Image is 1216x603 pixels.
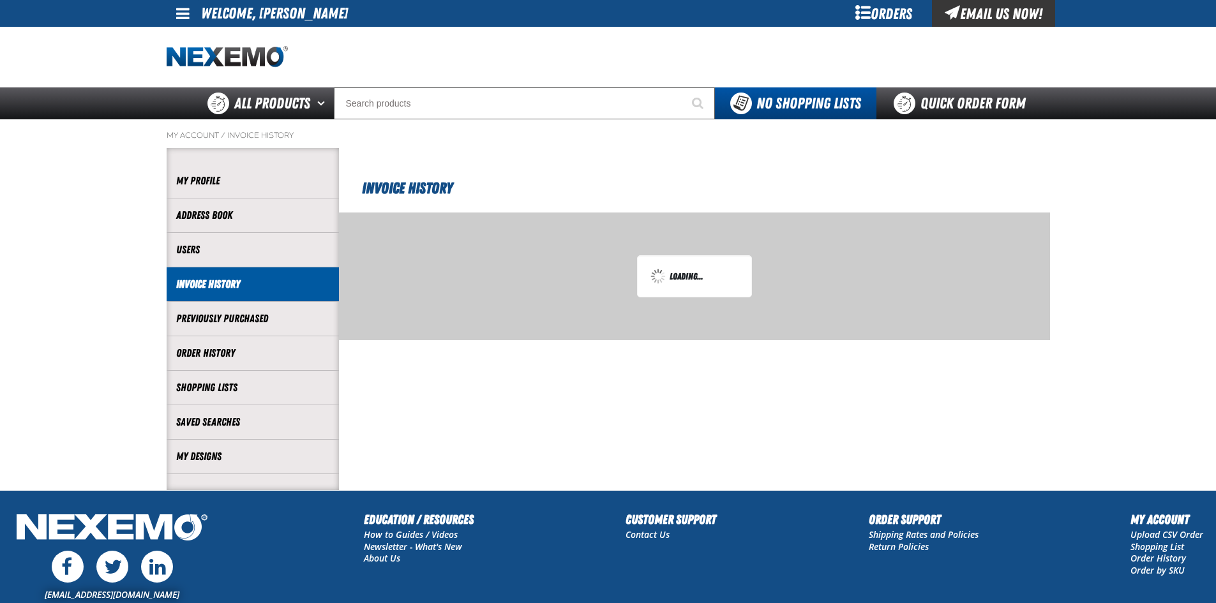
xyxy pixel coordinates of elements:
h2: Education / Resources [364,510,474,529]
span: Invoice History [362,179,453,197]
a: My Designs [176,449,329,464]
a: Newsletter - What's New [364,540,462,553]
img: Nexemo logo [167,46,288,68]
a: Shipping Rates and Policies [869,528,979,540]
button: Open All Products pages [313,87,334,119]
a: Saved Searches [176,415,329,429]
input: Search [334,87,715,119]
button: Start Searching [683,87,715,119]
div: Loading... [650,269,739,284]
a: Previously Purchased [176,311,329,326]
a: Return Policies [869,540,929,553]
span: / [221,130,225,140]
a: Order by SKU [1130,564,1185,576]
a: Invoice History [227,130,294,140]
a: My Account [167,130,219,140]
a: Order History [176,346,329,361]
a: How to Guides / Videos [364,528,458,540]
span: All Products [234,92,310,115]
a: My Profile [176,174,329,188]
img: Nexemo Logo [13,510,211,547]
a: Invoice History [176,277,329,292]
a: Upload CSV Order [1130,528,1203,540]
h2: Order Support [869,510,979,529]
nav: Breadcrumbs [167,130,1050,140]
a: Home [167,46,288,68]
a: Users [176,242,329,257]
a: Address Book [176,208,329,223]
a: Quick Order Form [876,87,1049,119]
a: About Us [364,552,400,564]
a: Contact Us [626,528,670,540]
a: [EMAIL_ADDRESS][DOMAIN_NAME] [45,588,179,600]
a: Order History [1130,552,1186,564]
a: Shopping List [1130,540,1184,553]
span: No Shopping Lists [756,94,861,112]
a: Shopping Lists [176,380,329,395]
h2: My Account [1130,510,1203,529]
h2: Customer Support [626,510,716,529]
button: You do not have available Shopping Lists. Open to Create a New List [715,87,876,119]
